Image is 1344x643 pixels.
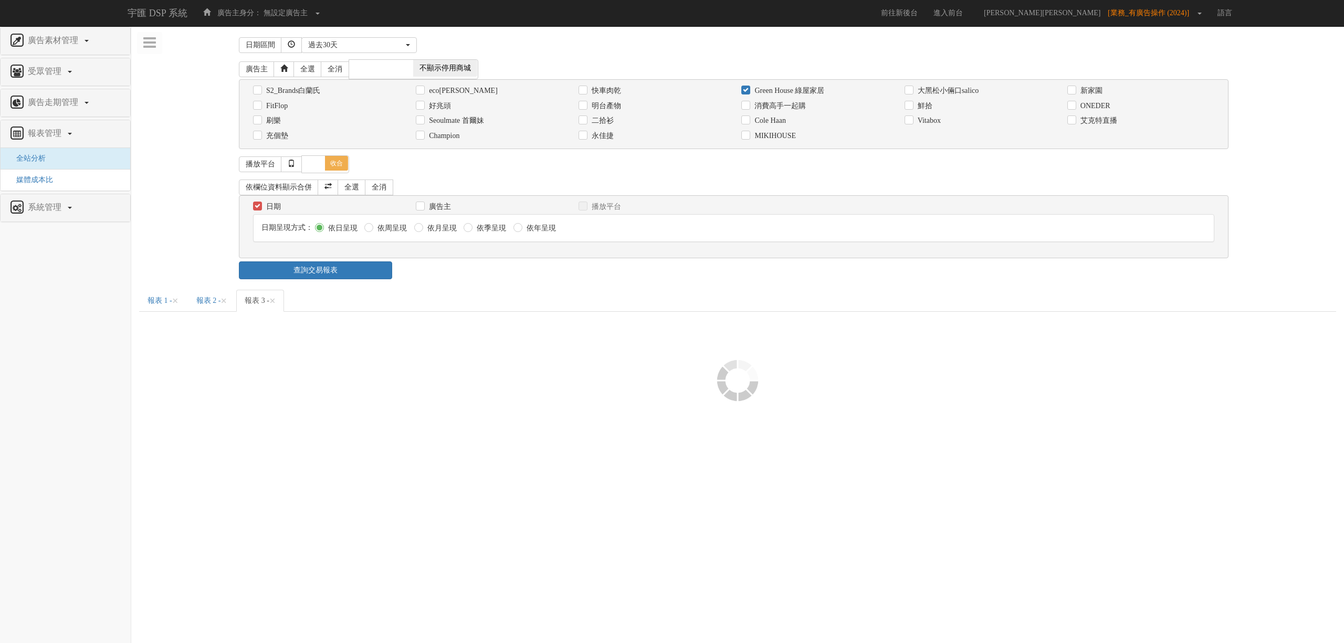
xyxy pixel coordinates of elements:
label: 艾克特直播 [1078,115,1117,126]
a: 報表 2 - [188,290,236,312]
label: 鮮拾 [915,101,932,111]
span: 日期呈現方式： [261,224,313,231]
a: 廣告走期管理 [8,94,122,111]
span: 無設定廣告主 [264,9,308,17]
label: 好兆頭 [426,101,451,111]
label: S2_Brands白蘭氏 [264,86,320,96]
span: [業務_有廣告操作 (2024)] [1108,9,1194,17]
a: 報表 3 - [236,290,284,312]
label: 依周呈現 [375,223,407,234]
label: 快車肉乾 [589,86,621,96]
a: 全站分析 [8,154,46,162]
span: 受眾管理 [25,67,67,76]
button: 過去30天 [301,37,417,53]
label: Champion [426,131,459,141]
span: 廣告主身分： [217,9,261,17]
label: Seoulmate 首爾妹 [426,115,484,126]
a: 廣告素材管理 [8,33,122,49]
label: 二拾衫 [589,115,614,126]
span: 廣告素材管理 [25,36,83,45]
label: FitFlop [264,101,288,111]
label: Green House 綠屋家居 [752,86,824,96]
label: ONEDER [1078,101,1110,111]
label: 永佳捷 [589,131,614,141]
a: 全消 [365,180,393,195]
label: 依日呈現 [325,223,358,234]
span: 不顯示停用商城 [413,60,477,77]
a: 全選 [338,180,366,195]
span: [PERSON_NAME][PERSON_NAME] [979,9,1106,17]
label: 依月呈現 [425,223,457,234]
button: Close [269,296,276,307]
label: 日期 [264,202,281,212]
label: 新家園 [1078,86,1102,96]
label: 依年呈現 [524,223,556,234]
span: × [269,294,276,307]
label: 刷樂 [264,115,281,126]
button: Close [172,296,178,307]
label: Cole Haan [752,115,785,126]
label: 大黑松小倆口salico [915,86,979,96]
a: 查詢交易報表 [239,261,392,279]
a: 報表管理 [8,125,122,142]
a: 受眾管理 [8,64,122,80]
label: Vitabox [915,115,941,126]
a: 全消 [321,61,349,77]
a: 報表 1 - [139,290,187,312]
img: loader.gif [717,360,759,402]
label: 消費高手一起購 [752,101,806,111]
span: 系統管理 [25,203,67,212]
span: 報表管理 [25,129,67,138]
span: 收合 [325,156,348,171]
a: 系統管理 [8,199,122,216]
label: eco[PERSON_NAME] [426,86,498,96]
label: 充個墊 [264,131,288,141]
label: 廣告主 [426,202,451,212]
label: MIKIHOUSE [752,131,796,141]
button: Close [220,296,227,307]
a: 全選 [293,61,322,77]
label: 播放平台 [589,202,621,212]
span: 廣告走期管理 [25,98,83,107]
span: × [220,294,227,307]
label: 依季呈現 [474,223,506,234]
span: × [172,294,178,307]
div: 過去30天 [308,40,404,50]
label: 明台產物 [589,101,621,111]
a: 媒體成本比 [8,176,53,184]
